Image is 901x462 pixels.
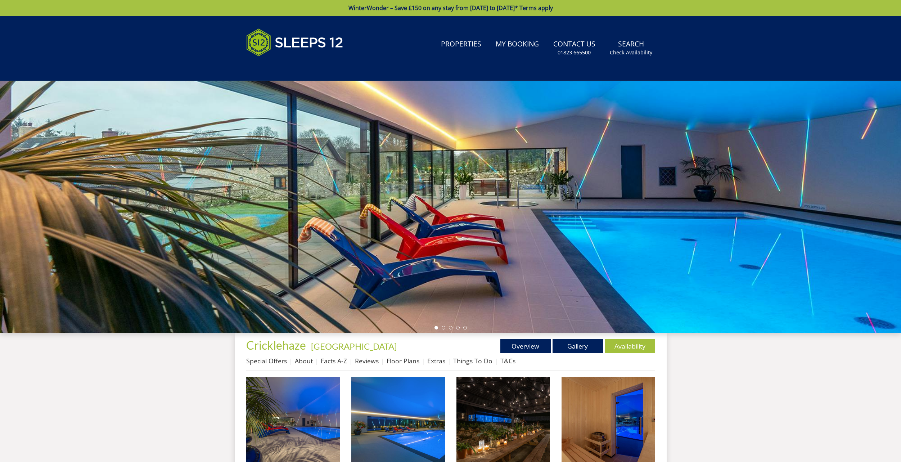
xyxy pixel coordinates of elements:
a: Things To Do [453,356,492,365]
a: Special Offers [246,356,287,365]
span: Cricklehaze [246,338,306,352]
a: Properties [438,36,484,53]
a: Overview [500,339,551,353]
a: My Booking [493,36,542,53]
a: Availability [605,339,655,353]
a: Cricklehaze [246,338,308,352]
iframe: Customer reviews powered by Trustpilot [243,65,318,71]
a: Gallery [553,339,603,353]
a: T&Cs [500,356,515,365]
a: Extras [427,356,445,365]
small: Check Availability [610,49,652,56]
a: [GEOGRAPHIC_DATA] [311,341,397,351]
a: Facts A-Z [321,356,347,365]
small: 01823 665500 [558,49,591,56]
a: SearchCheck Availability [607,36,655,60]
a: Floor Plans [387,356,419,365]
a: About [295,356,313,365]
a: Reviews [355,356,379,365]
img: Sleeps 12 [246,24,343,60]
span: - [308,341,397,351]
a: Contact Us01823 665500 [550,36,598,60]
